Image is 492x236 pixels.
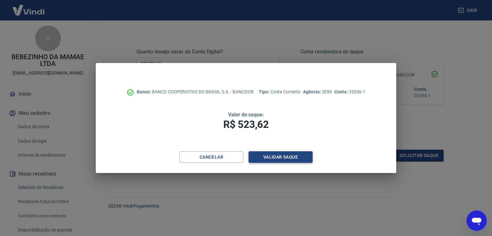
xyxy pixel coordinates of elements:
p: Conta Corrente [259,89,300,95]
span: Tipo: [259,89,270,94]
iframe: Botão para abrir a janela de mensagens [466,210,487,231]
button: Validar saque [249,151,313,163]
p: BANCO COOPERATIVO DO BRASIL S.A. - BANCOOB [137,89,254,95]
p: 35336-1 [334,89,365,95]
span: R$ 523,62 [223,118,269,130]
span: Banco: [137,89,152,94]
span: Valor do saque: [228,112,264,118]
span: Agência: [303,89,322,94]
p: 3299 [303,89,332,95]
span: Conta: [334,89,349,94]
button: Cancelar [179,151,243,163]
